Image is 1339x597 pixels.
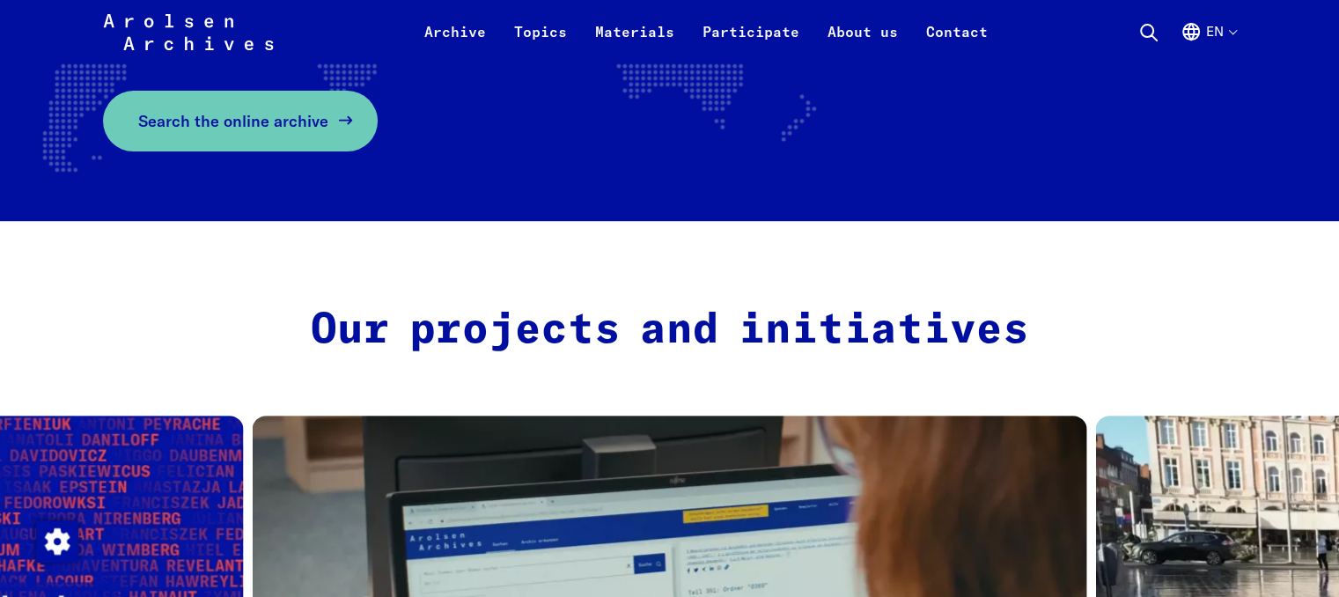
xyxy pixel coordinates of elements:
[813,21,912,63] a: About us
[298,306,1042,357] h2: Our projects and initiatives
[103,91,378,151] a: Search the online archive
[36,520,78,563] img: Change consent
[500,21,581,63] a: Topics
[410,11,1002,53] nav: Primary
[1181,21,1236,63] button: English, language selection
[688,21,813,63] a: Participate
[912,21,1002,63] a: Contact
[138,109,328,133] span: Search the online archive
[35,520,77,562] div: Change consent
[581,21,688,63] a: Materials
[410,21,500,63] a: Archive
